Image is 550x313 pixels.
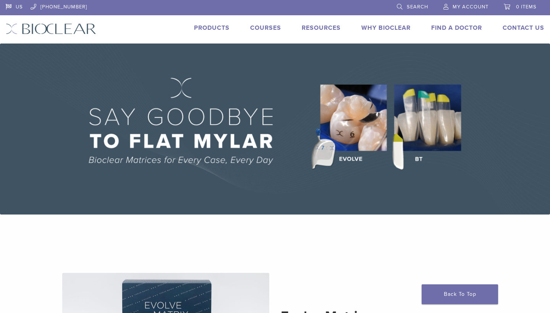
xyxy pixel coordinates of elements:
[302,24,341,32] a: Resources
[361,24,411,32] a: Why Bioclear
[194,24,230,32] a: Products
[250,24,281,32] a: Courses
[407,4,428,10] span: Search
[503,24,544,32] a: Contact Us
[431,24,482,32] a: Find A Doctor
[422,284,498,304] a: Back To Top
[516,4,537,10] span: 0 items
[453,4,489,10] span: My Account
[6,23,96,34] img: Bioclear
